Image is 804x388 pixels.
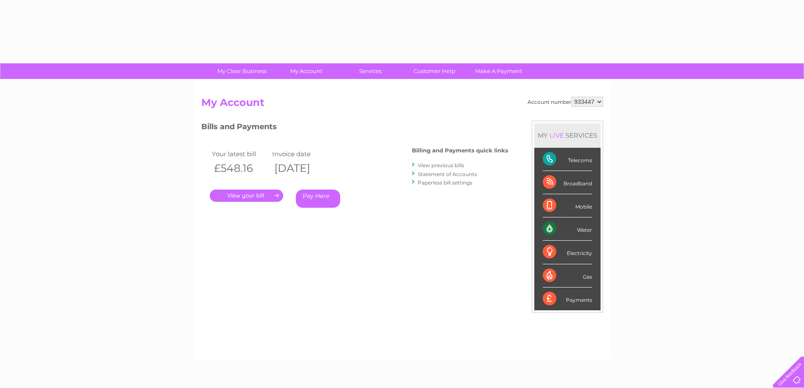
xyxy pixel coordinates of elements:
a: Statement of Accounts [418,171,477,177]
a: My Account [271,63,341,79]
h3: Bills and Payments [201,121,508,136]
div: Broadband [543,171,592,194]
div: Water [543,217,592,241]
div: Mobile [543,194,592,217]
div: Telecoms [543,148,592,171]
th: [DATE] [270,160,331,177]
div: MY SERVICES [534,123,601,147]
a: My Clear Business [207,63,277,79]
div: Account number [528,97,603,107]
div: Gas [543,264,592,288]
div: LIVE [548,131,566,139]
a: . [210,190,283,202]
td: Your latest bill [210,148,271,160]
a: Customer Help [400,63,469,79]
a: Make A Payment [464,63,533,79]
td: Invoice date [270,148,331,160]
h2: My Account [201,97,603,113]
a: Paperless bill settings [418,179,472,186]
a: View previous bills [418,162,464,168]
a: Pay Here [296,190,340,208]
div: Electricity [543,241,592,264]
div: Payments [543,288,592,310]
h4: Billing and Payments quick links [412,147,508,154]
th: £548.16 [210,160,271,177]
a: Services [336,63,405,79]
